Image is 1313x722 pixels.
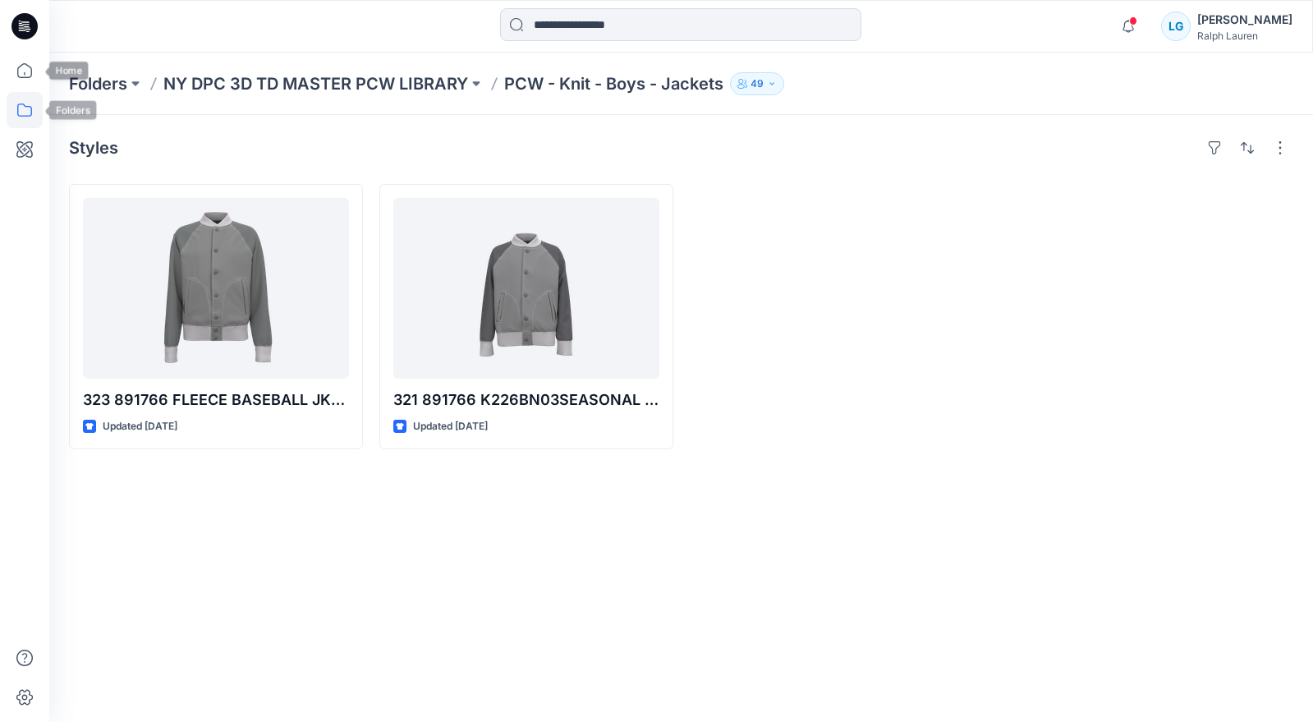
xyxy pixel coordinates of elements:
[393,198,659,379] a: 321 891766 K226BN03SEASONAL FLEECE-BASEBALL JKT-BLOCK
[751,75,764,93] p: 49
[393,389,659,412] p: 321 891766 K226BN03SEASONAL FLEECE-BASEBALL JKT-BLOCK
[69,138,118,158] h4: Styles
[103,418,177,435] p: Updated [DATE]
[1197,30,1292,42] div: Ralph Lauren
[504,72,723,95] p: PCW - Knit - Boys - Jackets
[1161,11,1191,41] div: LG
[163,72,468,95] a: NY DPC 3D TD MASTER PCW LIBRARY
[83,198,349,379] a: 323 891766 FLEECE BASEBALL JKT BOMBER M1-BLOCK
[413,418,488,435] p: Updated [DATE]
[69,72,127,95] a: Folders
[83,389,349,412] p: 323 891766 FLEECE BASEBALL JKT BOMBER M1-BLOCK
[1197,10,1292,30] div: [PERSON_NAME]
[730,72,784,95] button: 49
